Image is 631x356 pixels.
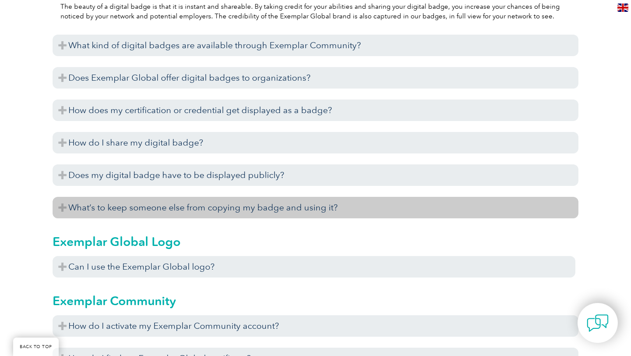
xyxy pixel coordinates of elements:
h3: Can I use the Exemplar Global logo? [53,256,575,278]
img: en [617,4,628,12]
h3: What kind of digital badges are available through Exemplar Community? [53,35,578,56]
h2: Exemplar Global Logo [53,235,575,249]
h3: How do I share my digital badge? [53,132,578,153]
h3: How does my certification or credential get displayed as a badge? [53,100,578,121]
h3: Does my digital badge have to be displayed publicly? [53,164,578,186]
a: BACK TO TOP [13,338,59,356]
img: contact-chat.png [587,312,609,334]
h3: Does Exemplar Global offer digital badges to organizations? [53,67,578,89]
p: The beauty of a digital badge is that it is instant and shareable. By taking credit for your abil... [60,2,571,21]
h3: What’s to keep someone else from copying my badge and using it? [53,197,578,218]
h3: How do I activate my Exemplar Community account? [53,315,578,337]
h2: Exemplar Community [53,294,578,308]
